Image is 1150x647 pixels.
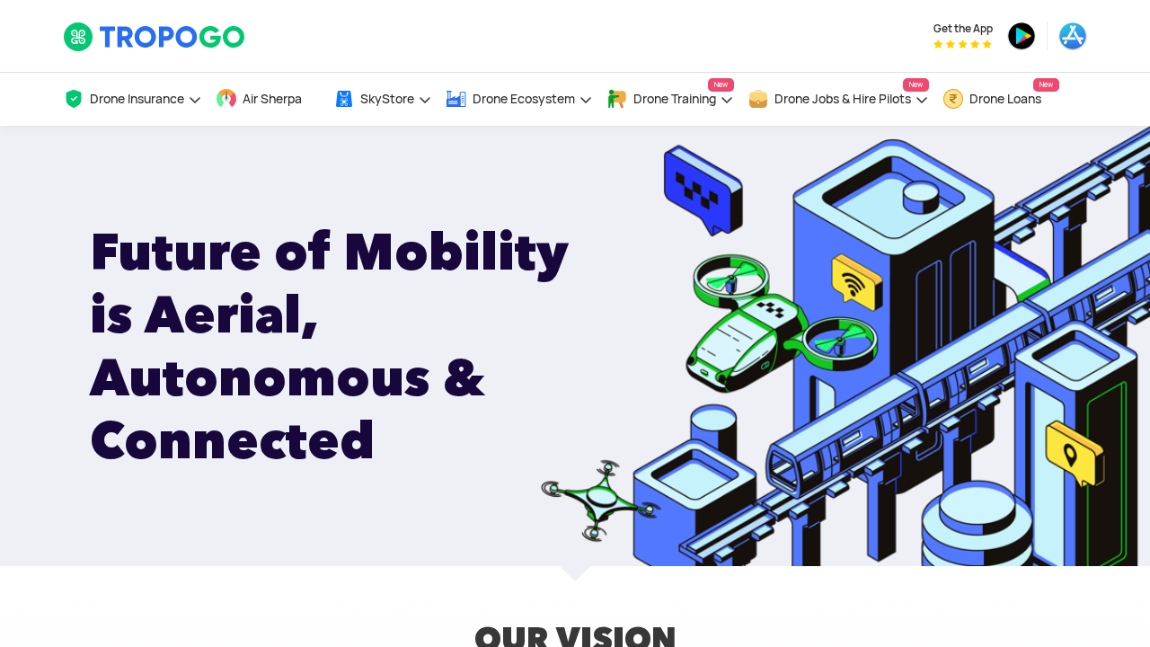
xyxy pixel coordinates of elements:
span: New [708,78,734,92]
span: Get the App [933,22,993,36]
span: New [903,78,929,92]
span: Drone Ecosystem [473,92,575,106]
img: App Raking [933,40,992,49]
span: Drone Loans [969,92,1041,106]
a: Drone Ecosystem [446,73,593,126]
span: Drone Jobs & Hire Pilots [774,92,911,106]
a: Air Sherpa [216,73,320,126]
a: SkyStore [333,73,432,126]
img: ic_appstore.png [1058,22,1087,50]
a: Drone TrainingNew [606,73,734,126]
img: TropoGo Logo [63,22,247,52]
a: Drone LoansNew [942,73,1059,126]
span: SkyStore [360,92,414,106]
img: ic_playstore.png [1007,22,1036,50]
span: Drone Insurance [90,92,184,106]
span: Drone Training [633,92,716,106]
span: New [1033,78,1059,92]
a: Drone Jobs & Hire PilotsNew [747,73,929,126]
span: Air Sherpa [243,92,302,106]
a: Drone Insurance [63,73,202,126]
h1: Future of Mobility is Aerial, Autonomous & Connected [90,220,623,472]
